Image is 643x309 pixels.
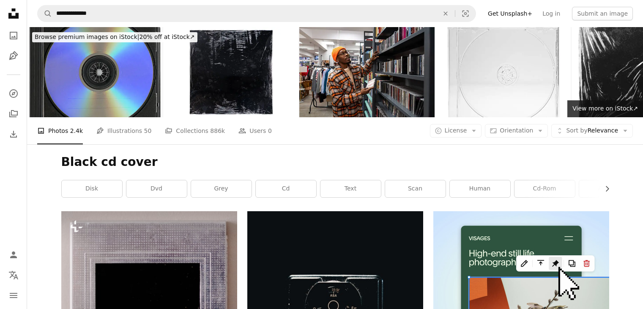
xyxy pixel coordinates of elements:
form: Find visuals sitewide [37,5,476,22]
button: Search Unsplash [38,6,52,22]
button: License [430,124,482,138]
a: Illustrations [5,47,22,64]
a: scan [385,180,446,197]
span: 50 [144,126,152,135]
span: Relevance [566,127,618,135]
a: Download History [5,126,22,143]
span: Sort by [566,127,587,134]
span: View more on iStock ↗ [572,105,638,112]
span: 0 [268,126,272,135]
a: human [450,180,510,197]
a: Illustrations 50 [96,117,151,144]
button: Menu [5,287,22,304]
a: Photos [5,27,22,44]
button: Clear [436,6,455,22]
a: Collections [5,105,22,122]
button: Visual search [455,6,476,22]
span: 886k [210,126,225,135]
button: scroll list to the right [599,180,609,197]
a: Collections 886k [165,117,225,144]
img: Shopping For Retro CD's [299,27,435,117]
a: Browse premium images on iStock|20% off at iStock↗ [27,27,202,47]
a: cd-rom [514,180,575,197]
a: disk [62,180,122,197]
a: Log in [537,7,565,20]
img: Black vinyl record cover wrapped in plastic [163,27,298,117]
a: text [320,180,381,197]
a: A vintage slide projector frame. [61,295,237,303]
button: Orientation [485,124,548,138]
a: grey [191,180,252,197]
span: Orientation [500,127,533,134]
button: Language [5,267,22,284]
span: License [445,127,467,134]
a: archive [579,180,640,197]
a: dvd [126,180,187,197]
img: Optical disk in box, isolated with clipping path white background [27,27,162,117]
span: Browse premium images on iStock | [35,33,139,40]
a: View more on iStock↗ [567,100,643,117]
a: Users 0 [238,117,272,144]
h1: Black cd cover [61,154,609,170]
button: Submit an image [572,7,633,20]
div: 20% off at iStock ↗ [32,32,197,42]
a: Log in / Sign up [5,246,22,263]
a: cd [256,180,316,197]
a: Get Unsplash+ [483,7,537,20]
img: CD/DVD Jewel case (clipping path), isolated on white background [435,27,571,117]
a: Explore [5,85,22,102]
button: Sort byRelevance [551,124,633,138]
